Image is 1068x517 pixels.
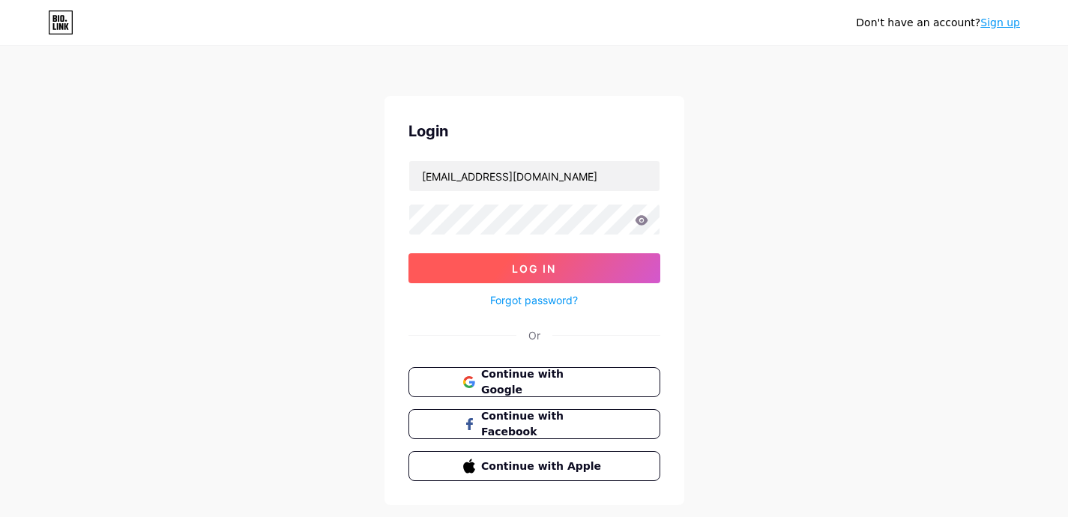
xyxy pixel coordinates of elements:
[528,327,540,343] div: Or
[408,253,660,283] button: Log In
[481,459,605,474] span: Continue with Apple
[980,16,1020,28] a: Sign up
[408,451,660,481] button: Continue with Apple
[408,409,660,439] button: Continue with Facebook
[490,292,578,308] a: Forgot password?
[408,367,660,397] button: Continue with Google
[409,161,660,191] input: Username
[512,262,556,275] span: Log In
[408,120,660,142] div: Login
[856,15,1020,31] div: Don't have an account?
[481,408,605,440] span: Continue with Facebook
[481,366,605,398] span: Continue with Google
